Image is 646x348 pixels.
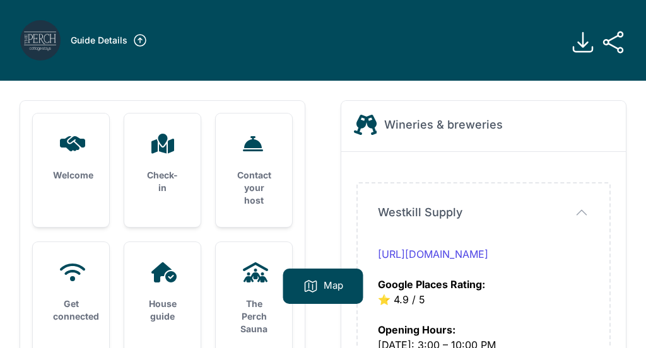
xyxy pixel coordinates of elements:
[144,169,180,194] h3: Check-in
[384,116,503,134] h2: Wineries & breweries
[124,113,201,214] a: Check-in
[378,204,589,221] button: Westkill Supply
[144,298,180,323] h3: House guide
[53,298,89,323] h3: Get connected
[33,113,109,202] a: Welcome
[378,248,488,260] a: [URL][DOMAIN_NAME]
[378,278,485,291] strong: Google Places Rating:
[236,169,272,207] h3: Contact your host
[216,113,292,227] a: Contact your host
[378,323,455,336] strong: Opening Hours:
[124,242,201,343] a: House guide
[324,279,343,294] p: Map
[33,242,109,343] a: Get connected
[53,169,89,182] h3: Welcome
[236,298,272,335] h3: The Perch Sauna
[20,20,61,61] img: lbscve6jyqy4usxktyb5b1icebv1
[378,204,462,221] span: Westkill Supply
[71,34,127,47] h3: Guide Details
[378,246,589,307] div: ⭐️ 4.9 / 5
[71,33,148,48] a: Guide Details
